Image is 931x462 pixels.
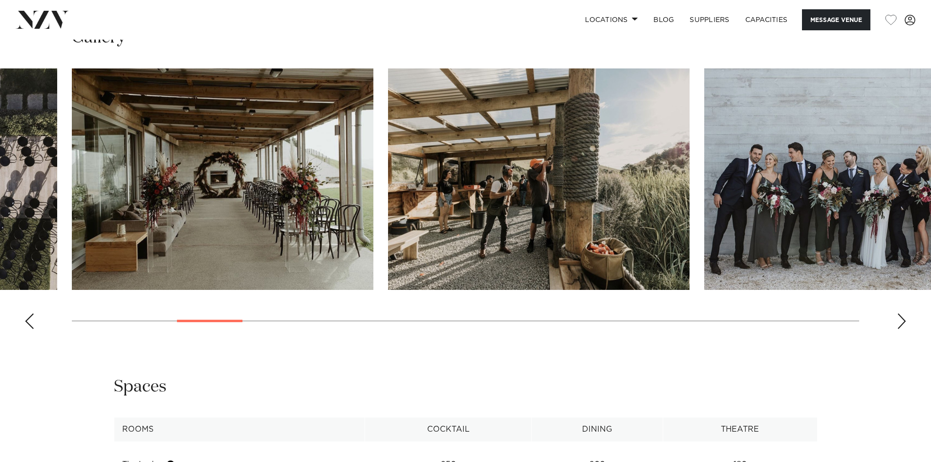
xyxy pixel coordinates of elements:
[16,11,69,28] img: nzv-logo.png
[365,418,532,441] th: Cocktail
[114,418,365,441] th: Rooms
[737,9,796,30] a: Capacities
[114,376,167,398] h2: Spaces
[802,9,870,30] button: Message Venue
[663,418,817,441] th: Theatre
[531,418,663,441] th: Dining
[682,9,737,30] a: SUPPLIERS
[577,9,646,30] a: Locations
[388,68,690,290] swiper-slide: 6 / 30
[72,68,373,290] swiper-slide: 5 / 30
[646,9,682,30] a: BLOG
